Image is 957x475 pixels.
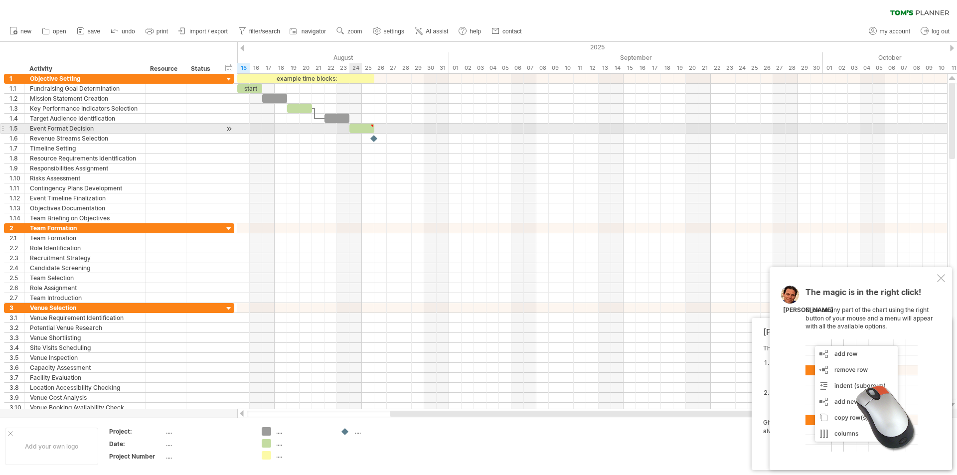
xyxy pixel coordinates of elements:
[723,63,736,73] div: Tuesday, 23 September 2025
[449,63,462,73] div: Monday, 1 September 2025
[426,28,448,35] span: AI assist
[9,144,24,153] div: 1.7
[9,104,24,113] div: 1.3
[786,63,798,73] div: Sunday, 28 September 2025
[109,452,164,461] div: Project Number
[9,243,24,253] div: 2.2
[276,427,330,436] div: ....
[9,393,24,402] div: 3.9
[805,288,935,452] div: Click on any part of the chart using the right button of your mouse and a menu will appear with a...
[798,63,810,73] div: Monday, 29 September 2025
[686,63,698,73] div: Saturday, 20 September 2025
[736,63,748,73] div: Wednesday, 24 September 2025
[30,393,140,402] div: Venue Cost Analysis
[337,63,349,73] div: Saturday, 23 August 2025
[237,63,250,73] div: Friday, 15 August 2025
[166,452,250,461] div: ....
[30,203,140,213] div: Objectives Documentation
[30,253,140,263] div: Recruitment Strategy
[9,383,24,392] div: 3.8
[157,28,168,35] span: print
[9,283,24,293] div: 2.6
[923,63,935,73] div: Thursday, 9 October 2025
[30,213,140,223] div: Team Briefing on Objectives
[63,52,449,63] div: August 2025
[109,440,164,448] div: Date:
[698,63,711,73] div: Sunday, 21 September 2025
[9,223,24,233] div: 2
[9,253,24,263] div: 2.3
[711,63,723,73] div: Monday, 22 September 2025
[30,84,140,93] div: Fundraising Goal Determination
[176,25,231,38] a: import / export
[150,64,180,74] div: Resource
[918,25,953,38] a: log out
[9,154,24,163] div: 1.8
[29,64,140,74] div: Activity
[835,63,848,73] div: Thursday, 2 October 2025
[935,63,948,73] div: Friday, 10 October 2025
[470,28,481,35] span: help
[9,263,24,273] div: 2.4
[9,173,24,183] div: 1.10
[456,25,484,38] a: help
[122,28,135,35] span: undo
[462,63,474,73] div: Tuesday, 2 September 2025
[384,28,404,35] span: settings
[189,28,228,35] span: import / export
[449,52,823,63] div: September 2025
[30,124,140,133] div: Event Format Decision
[586,63,599,73] div: Friday, 12 September 2025
[9,303,24,313] div: 3
[312,63,324,73] div: Thursday, 21 August 2025
[624,63,636,73] div: Monday, 15 September 2025
[30,333,140,342] div: Venue Shortlisting
[536,63,549,73] div: Monday, 8 September 2025
[898,63,910,73] div: Tuesday, 7 October 2025
[636,63,648,73] div: Tuesday, 16 September 2025
[349,63,362,73] div: Sunday, 24 August 2025
[549,63,561,73] div: Tuesday, 9 September 2025
[673,63,686,73] div: Friday, 19 September 2025
[763,327,935,337] div: [PERSON_NAME]'s AI-assistant
[30,233,140,243] div: Team Formation
[9,403,24,412] div: 3.10
[399,63,412,73] div: Thursday, 28 August 2025
[287,63,300,73] div: Tuesday, 19 August 2025
[9,313,24,322] div: 3.1
[30,144,140,153] div: Timeline Setting
[30,223,140,233] div: Team Formation
[9,333,24,342] div: 3.3
[166,440,250,448] div: ....
[30,74,140,83] div: Objective Setting
[109,427,164,436] div: Project:
[30,353,140,362] div: Venue Inspection
[885,63,898,73] div: Monday, 6 October 2025
[932,28,950,35] span: log out
[30,373,140,382] div: Facility Evaluation
[30,363,140,372] div: Capacity Assessment
[9,363,24,372] div: 3.6
[224,124,234,134] div: scroll to activity
[288,25,329,38] a: navigator
[474,63,486,73] div: Wednesday, 3 September 2025
[611,63,624,73] div: Sunday, 14 September 2025
[866,25,913,38] a: my account
[30,163,140,173] div: Responsibilities Assignment
[74,25,103,38] a: save
[9,293,24,303] div: 2.7
[387,63,399,73] div: Wednesday, 27 August 2025
[9,193,24,203] div: 1.12
[143,25,171,38] a: print
[486,63,499,73] div: Thursday, 4 September 2025
[347,28,362,35] span: zoom
[300,63,312,73] div: Wednesday, 20 August 2025
[20,28,31,35] span: new
[237,84,262,93] div: start
[30,293,140,303] div: Team Introduction
[9,124,24,133] div: 1.5
[574,63,586,73] div: Thursday, 11 September 2025
[511,63,524,73] div: Saturday, 6 September 2025
[108,25,138,38] a: undo
[30,263,140,273] div: Candidate Screening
